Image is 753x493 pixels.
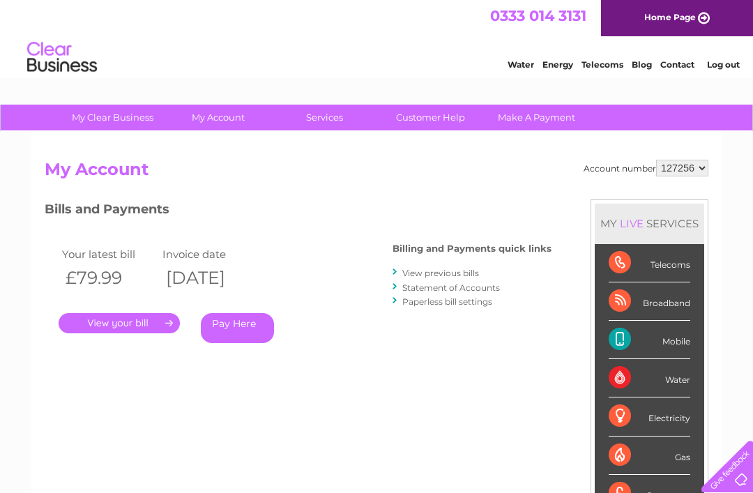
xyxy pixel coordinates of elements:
div: LIVE [617,217,646,230]
a: My Account [161,105,276,130]
a: Make A Payment [479,105,594,130]
a: . [59,313,180,333]
a: Statement of Accounts [402,282,500,293]
a: Water [508,59,534,70]
td: Your latest bill [59,245,159,264]
div: Broadband [609,282,690,321]
a: Pay Here [201,313,274,343]
div: MY SERVICES [595,204,704,243]
h4: Billing and Payments quick links [393,243,552,254]
div: Clear Business is a trading name of Verastar Limited (registered in [GEOGRAPHIC_DATA] No. 3667643... [48,8,707,68]
a: Energy [542,59,573,70]
h3: Bills and Payments [45,199,552,224]
div: Electricity [609,397,690,436]
td: Invoice date [159,245,259,264]
h2: My Account [45,160,708,186]
a: View previous bills [402,268,479,278]
th: £79.99 [59,264,159,292]
img: logo.png [26,36,98,79]
a: Log out [707,59,740,70]
a: My Clear Business [55,105,170,130]
th: [DATE] [159,264,259,292]
a: Telecoms [581,59,623,70]
div: Water [609,359,690,397]
a: Contact [660,59,694,70]
div: Gas [609,437,690,475]
div: Account number [584,160,708,176]
div: Telecoms [609,244,690,282]
a: Blog [632,59,652,70]
a: Paperless bill settings [402,296,492,307]
div: Mobile [609,321,690,359]
a: Services [267,105,382,130]
a: Customer Help [373,105,488,130]
a: 0333 014 3131 [490,7,586,24]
